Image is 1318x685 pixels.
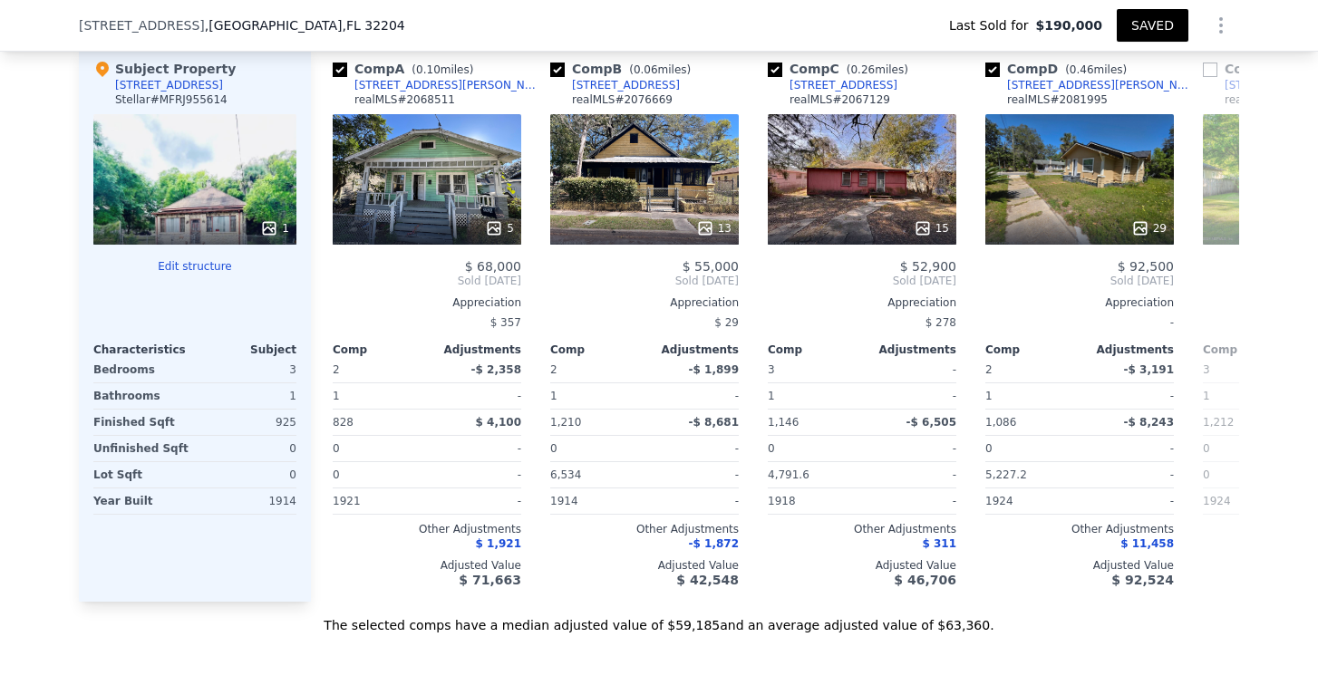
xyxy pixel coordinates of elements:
[572,78,680,92] div: [STREET_ADDRESS]
[1080,342,1174,357] div: Adjustments
[1203,488,1294,514] div: 1924
[572,92,673,107] div: realMLS # 2076669
[839,63,916,76] span: ( miles)
[416,63,441,76] span: 0.10
[199,357,296,382] div: 3
[260,219,289,237] div: 1
[1111,573,1174,587] span: $ 92,524
[333,558,521,573] div: Adjusted Value
[431,462,521,487] div: -
[985,522,1174,536] div: Other Adjustments
[683,259,739,274] span: $ 55,000
[333,416,354,429] span: 828
[115,78,223,92] div: [STREET_ADDRESS]
[866,462,956,487] div: -
[1124,416,1174,429] span: -$ 8,243
[1203,416,1234,429] span: 1,212
[1203,468,1210,481] span: 0
[985,468,1027,481] span: 5,227.2
[1058,63,1134,76] span: ( miles)
[199,383,296,409] div: 1
[906,416,956,429] span: -$ 6,505
[485,219,514,237] div: 5
[333,60,480,78] div: Comp A
[550,295,739,310] div: Appreciation
[866,357,956,382] div: -
[1203,383,1294,409] div: 1
[1203,342,1297,357] div: Comp
[985,274,1174,288] span: Sold [DATE]
[115,92,228,107] div: Stellar # MFRJ955614
[333,488,423,514] div: 1921
[431,383,521,409] div: -
[768,558,956,573] div: Adjusted Value
[427,342,521,357] div: Adjustments
[768,60,916,78] div: Comp C
[333,295,521,310] div: Appreciation
[1124,363,1174,376] span: -$ 3,191
[93,342,195,357] div: Characteristics
[985,78,1196,92] a: [STREET_ADDRESS][PERSON_NAME]
[689,363,739,376] span: -$ 1,899
[985,488,1076,514] div: 1924
[768,363,775,376] span: 3
[93,383,191,409] div: Bathrooms
[634,63,658,76] span: 0.06
[850,63,875,76] span: 0.26
[790,78,897,92] div: [STREET_ADDRESS]
[985,558,1174,573] div: Adjusted Value
[342,18,404,33] span: , FL 32204
[985,363,993,376] span: 2
[354,92,455,107] div: realMLS # 2068511
[985,383,1076,409] div: 1
[550,488,641,514] div: 1914
[333,342,427,357] div: Comp
[714,316,739,329] span: $ 29
[550,342,644,357] div: Comp
[1070,63,1094,76] span: 0.46
[459,573,521,587] span: $ 71,663
[1203,442,1210,455] span: 0
[333,363,340,376] span: 2
[985,342,1080,357] div: Comp
[93,488,191,514] div: Year Built
[333,468,340,481] span: 0
[431,488,521,514] div: -
[79,602,1239,634] div: The selected comps have a median adjusted value of $59,185 and an average adjusted value of $63,3...
[550,558,739,573] div: Adjusted Value
[894,573,956,587] span: $ 46,706
[1007,78,1196,92] div: [STREET_ADDRESS][PERSON_NAME]
[550,363,557,376] span: 2
[550,274,739,288] span: Sold [DATE]
[689,416,739,429] span: -$ 8,681
[985,310,1174,335] div: -
[1083,462,1174,487] div: -
[1083,383,1174,409] div: -
[676,573,739,587] span: $ 42,548
[199,488,296,514] div: 1914
[195,342,296,357] div: Subject
[1118,259,1174,274] span: $ 92,500
[490,316,521,329] span: $ 357
[768,274,956,288] span: Sold [DATE]
[550,78,680,92] a: [STREET_ADDRESS]
[333,522,521,536] div: Other Adjustments
[922,537,956,550] span: $ 311
[1083,436,1174,461] div: -
[93,357,191,382] div: Bedrooms
[648,383,739,409] div: -
[648,436,739,461] div: -
[866,383,956,409] div: -
[333,78,543,92] a: [STREET_ADDRESS][PERSON_NAME]
[333,383,423,409] div: 1
[985,416,1016,429] span: 1,086
[550,442,557,455] span: 0
[914,219,949,237] div: 15
[900,259,956,274] span: $ 52,900
[768,295,956,310] div: Appreciation
[199,462,296,487] div: 0
[550,416,581,429] span: 1,210
[550,522,739,536] div: Other Adjustments
[1131,219,1167,237] div: 29
[866,488,956,514] div: -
